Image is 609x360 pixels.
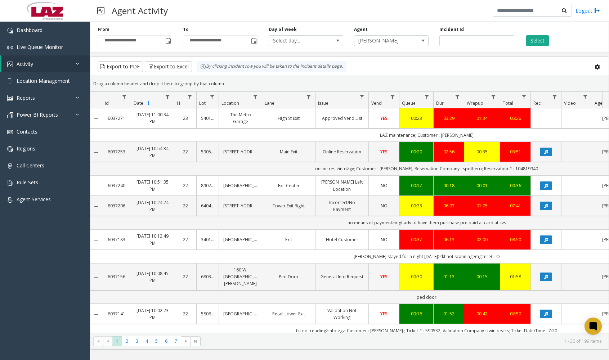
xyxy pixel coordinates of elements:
[142,336,152,346] span: Page 4
[200,64,206,69] img: infoIcon.svg
[469,273,496,280] a: 00:15
[267,310,311,317] a: Retail Lower Exit
[469,202,496,209] div: 01:05
[438,236,460,243] a: 06:13
[267,148,311,155] a: Main Exit
[17,94,35,101] span: Reports
[108,2,171,19] h3: Agent Activity
[90,92,609,333] div: Data table
[106,273,126,280] a: 6037156
[404,236,429,243] a: 00:37
[404,182,429,189] div: 00:17
[17,111,58,118] span: Power BI Reports
[373,182,395,189] a: NO
[265,100,274,106] span: Lane
[304,92,314,102] a: Lane Filter Menu
[199,100,206,106] span: Lot
[135,270,170,284] a: [DATE] 10:08:45 PM
[373,273,395,280] a: YES
[320,199,364,213] a: Incorrect/No Payment
[436,100,444,106] span: Dur
[438,148,460,155] a: 02:56
[145,61,192,72] button: Export to Excel
[7,197,13,203] img: 'icon'
[438,310,460,317] div: 01:52
[404,148,429,155] a: 00:20
[373,148,395,155] a: YES
[550,92,560,102] a: Rec. Filter Menu
[438,182,460,189] a: 00:18
[179,182,192,189] a: 22
[469,236,496,243] a: 02:00
[135,179,170,192] a: [DATE] 10:51:35 PM
[135,111,170,125] a: [DATE] 11:00:34 PM
[164,36,172,46] span: Toggle popup
[469,148,496,155] div: 00:35
[7,180,13,186] img: 'icon'
[404,273,429,280] div: 00:30
[503,100,513,106] span: Total
[17,196,51,203] span: Agent Services
[7,62,13,67] img: 'icon'
[371,100,382,106] span: Vend
[581,92,590,102] a: Video Filter Menu
[223,310,258,317] a: [GEOGRAPHIC_DATA]
[201,115,214,122] a: 540156
[179,202,192,209] a: 22
[380,274,388,280] span: YES
[132,336,142,346] span: Page 3
[221,100,239,106] span: Location
[179,236,192,243] a: 22
[519,92,529,102] a: Total Filter Menu
[135,307,170,321] a: [DATE] 10:02:23 PM
[438,115,460,122] div: 03:29
[453,92,462,102] a: Dur Filter Menu
[373,310,395,317] a: YES
[373,115,395,122] a: YES
[112,336,122,346] span: Page 1
[467,100,483,106] span: Wrapup
[146,100,152,106] span: Sortable
[505,115,526,122] div: 05:26
[97,2,104,19] img: pageIcon
[201,236,214,243] a: 340154
[223,202,258,209] a: [STREET_ADDRESS]
[320,148,364,155] a: Online Reservation
[404,310,429,317] a: 00:16
[381,203,388,209] span: NO
[380,115,388,121] span: YES
[320,236,364,243] a: Hotel Customer
[90,274,102,280] a: Collapse Details
[161,336,171,346] span: Page 6
[179,273,192,280] a: 22
[354,36,413,46] span: [PERSON_NAME]
[17,128,37,135] span: Contacts
[505,202,526,209] div: 07:41
[505,310,526,317] div: 02:50
[7,146,13,152] img: 'icon'
[594,7,600,14] img: logout
[179,115,192,122] a: 23
[505,182,526,189] div: 00:36
[438,202,460,209] div: 06:03
[177,100,180,106] span: H
[320,307,364,321] a: Validation Not Working
[106,202,126,209] a: 6037206
[250,36,258,46] span: Toggle popup
[17,145,35,152] span: Regions
[106,115,126,122] a: 6037271
[320,115,364,122] a: Approved Vend List
[90,203,102,209] a: Collapse Details
[135,199,170,213] a: [DATE] 10:24:24 PM
[404,202,429,209] div: 00:33
[191,336,200,346] span: Go to the last page
[106,148,126,155] a: 6037253
[223,266,258,287] a: 160 W. [GEOGRAPHIC_DATA][PERSON_NAME]
[373,236,395,243] a: NO
[90,77,609,90] div: Drag a column header and drop it here to group by that column
[201,202,214,209] a: 640484
[183,338,189,344] span: Go to the next page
